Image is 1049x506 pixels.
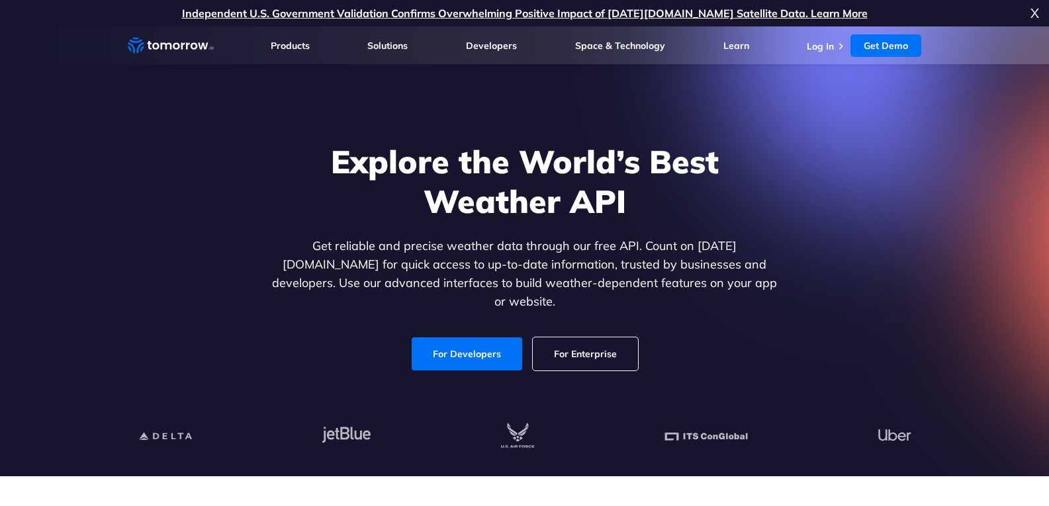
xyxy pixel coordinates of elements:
a: Developers [466,40,517,52]
a: For Developers [412,337,522,370]
a: Learn [723,40,749,52]
a: Get Demo [850,34,921,57]
h1: Explore the World’s Best Weather API [269,142,780,221]
a: For Enterprise [533,337,638,370]
a: Space & Technology [575,40,665,52]
a: Products [271,40,310,52]
a: Log In [807,40,834,52]
a: Solutions [367,40,408,52]
a: Independent U.S. Government Validation Confirms Overwhelming Positive Impact of [DATE][DOMAIN_NAM... [182,7,868,20]
p: Get reliable and precise weather data through our free API. Count on [DATE][DOMAIN_NAME] for quic... [269,237,780,311]
a: Home link [128,36,214,56]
